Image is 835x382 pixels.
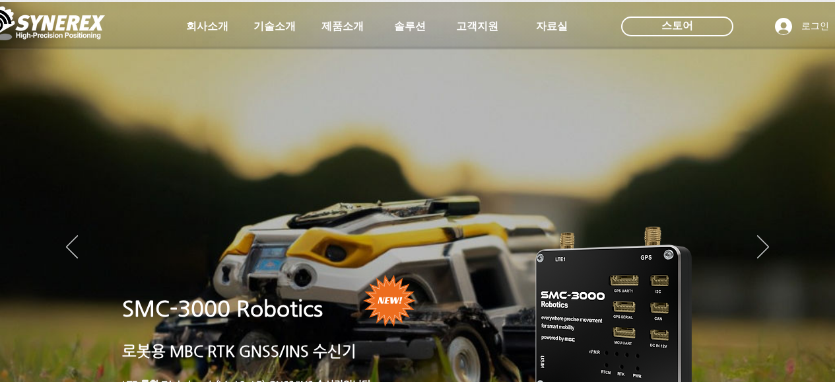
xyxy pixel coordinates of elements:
[797,20,834,33] span: 로그인
[536,20,568,34] span: 자료실
[242,13,308,40] a: 기술소개
[621,17,733,36] div: 스토어
[377,13,443,40] a: 솔루션
[519,13,585,40] a: 자료실
[186,20,228,34] span: 회사소개
[122,342,356,360] a: 로봇용 MBC RTK GNSS/INS 수신기
[321,20,364,34] span: 제품소개
[174,13,240,40] a: 회사소개
[66,235,78,260] button: 이전
[122,296,323,321] a: SMC-3000 Robotics
[456,20,498,34] span: 고객지원
[444,13,510,40] a: 고객지원
[253,20,296,34] span: 기술소개
[310,13,376,40] a: 제품소개
[757,235,769,260] button: 다음
[394,20,426,34] span: 솔루션
[661,19,693,33] span: 스토어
